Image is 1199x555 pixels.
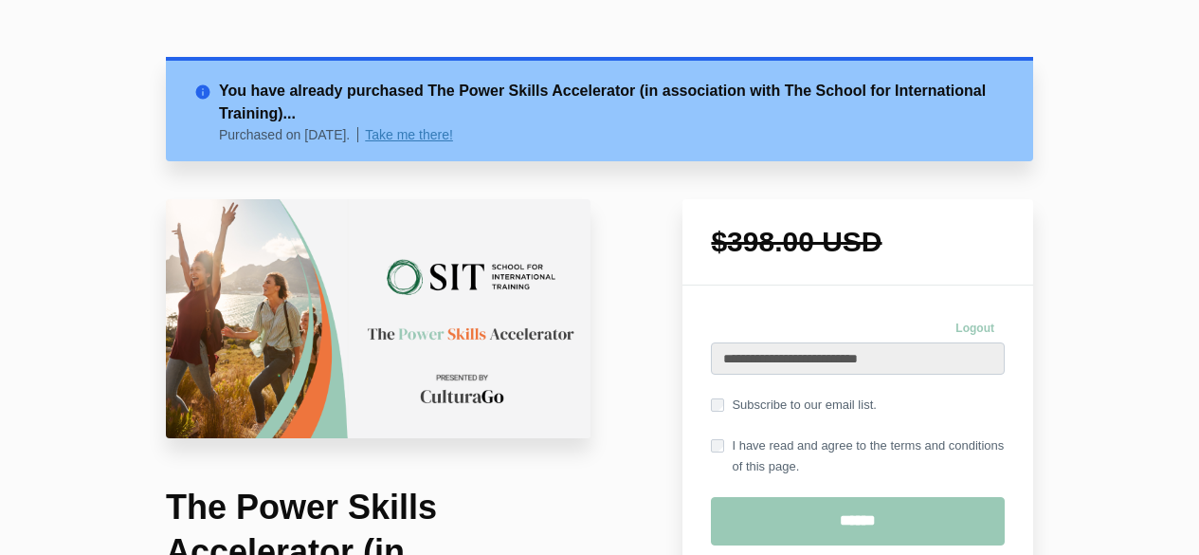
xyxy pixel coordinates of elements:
[219,80,1005,125] h2: You have already purchased The Power Skills Accelerator (in association with The School for Inter...
[945,314,1005,342] a: Logout
[365,127,453,142] a: Take me there!
[711,439,724,453] input: I have read and agree to the terms and conditions of this page.
[194,80,219,97] i: info
[711,398,724,412] input: Subscribe to our email list.
[166,199,590,438] img: 85fb1af-be62-5a2c-caf1-d0f1c43b8a70_The_School_for_International_Training.png
[711,435,1005,477] label: I have read and agree to the terms and conditions of this page.
[711,228,1005,256] h1: $398.00 USD
[219,127,358,142] p: Purchased on [DATE].
[711,395,876,416] label: Subscribe to our email list.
